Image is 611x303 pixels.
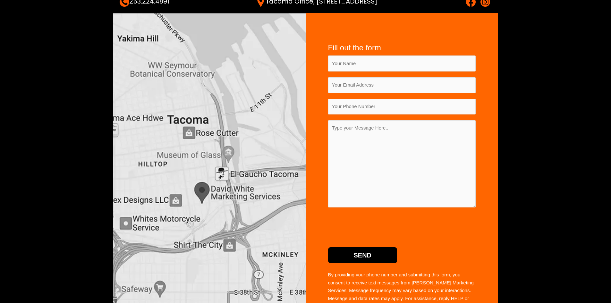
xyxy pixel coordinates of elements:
[328,99,476,114] input: Your Phone Number
[328,43,476,263] form: Contact form
[328,216,426,241] iframe: reCAPTCHA
[328,55,476,71] input: Your Name
[328,247,397,263] input: Send
[328,43,476,53] h4: Fill out the form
